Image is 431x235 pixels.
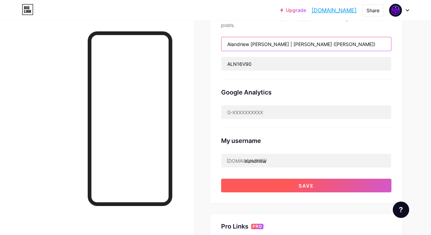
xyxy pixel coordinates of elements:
span: Save [299,183,314,189]
div: Google Analytics [221,88,391,97]
input: G-XXXXXXXXXX [221,105,391,119]
button: Save [221,179,391,192]
div: My username [221,136,391,145]
div: Share [367,7,379,14]
div: [DOMAIN_NAME]/ [227,157,267,164]
div: Choose the title and description to appear on search engines and social posts. [221,15,391,29]
input: Description (max 160 chars) [221,57,391,71]
input: username [221,154,391,167]
span: PRO [253,224,262,229]
a: [DOMAIN_NAME] [312,6,357,14]
img: Allam Prock [389,4,402,17]
div: Pro Links [221,222,248,231]
input: Title [221,37,391,51]
a: Upgrade [280,8,306,13]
